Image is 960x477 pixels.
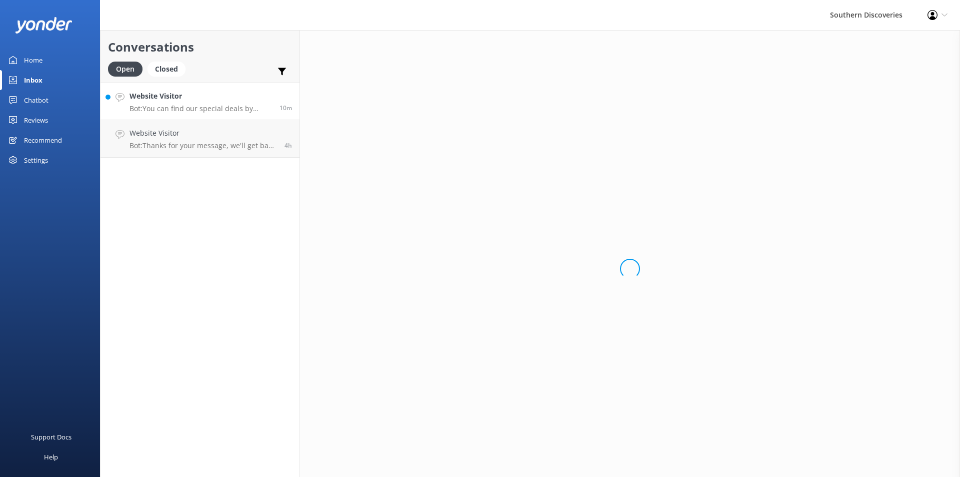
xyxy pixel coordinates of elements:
[129,91,272,102] h4: Website Visitor
[129,104,272,113] p: Bot: You can find our special deals by visiting [URL][DOMAIN_NAME].
[24,90,48,110] div: Chatbot
[279,104,292,112] span: Oct 05 2025 12:52pm (UTC +13:00) Pacific/Auckland
[129,128,277,139] h4: Website Visitor
[147,63,190,74] a: Closed
[129,141,277,150] p: Bot: Thanks for your message, we'll get back to you as soon as we can. You're also welcome to kee...
[31,427,71,447] div: Support Docs
[108,38,292,57] h2: Conversations
[108,62,142,77] div: Open
[24,70,42,90] div: Inbox
[147,62,185,77] div: Closed
[24,130,62,150] div: Recommend
[284,141,292,150] span: Oct 05 2025 08:03am (UTC +13:00) Pacific/Auckland
[24,150,48,170] div: Settings
[24,50,42,70] div: Home
[44,447,58,467] div: Help
[100,120,299,158] a: Website VisitorBot:Thanks for your message, we'll get back to you as soon as we can. You're also ...
[108,63,147,74] a: Open
[24,110,48,130] div: Reviews
[100,83,299,120] a: Website VisitorBot:You can find our special deals by visiting [URL][DOMAIN_NAME].10m
[15,17,72,34] img: yonder-white-logo.png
